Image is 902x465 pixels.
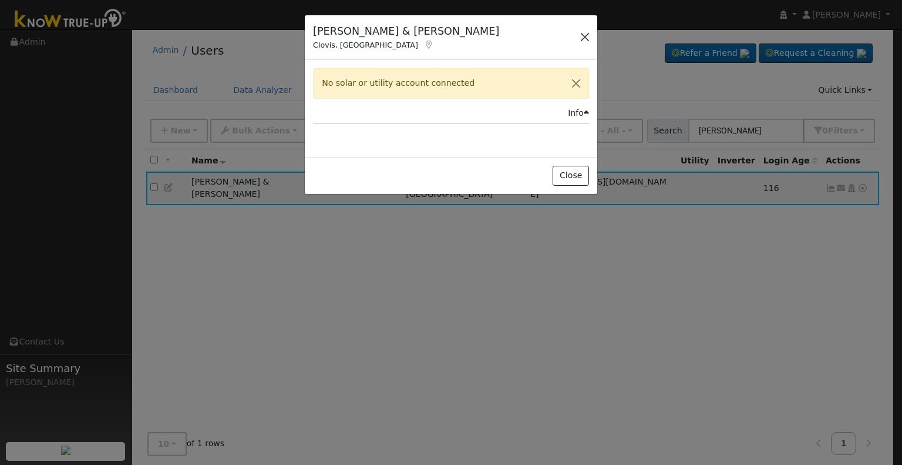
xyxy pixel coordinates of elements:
a: Map [424,40,435,49]
div: Info [568,107,589,119]
button: Close [553,166,588,186]
button: Close [564,69,588,98]
span: Clovis, [GEOGRAPHIC_DATA] [313,41,418,49]
h5: [PERSON_NAME] & [PERSON_NAME] [313,24,499,39]
div: No solar or utility account connected [313,68,589,98]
